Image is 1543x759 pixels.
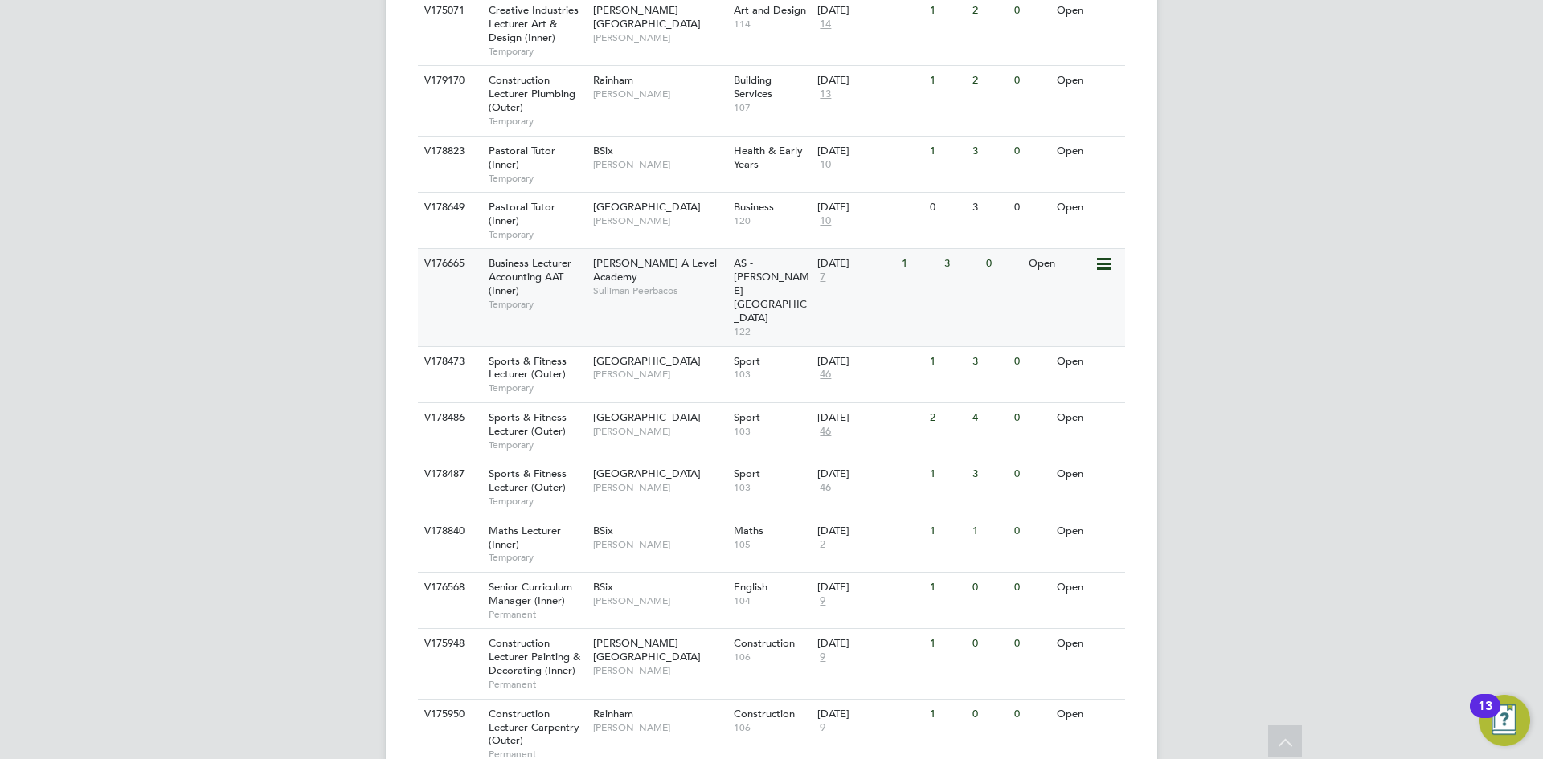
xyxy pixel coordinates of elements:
div: 0 [926,193,968,222]
div: Open [1025,249,1095,279]
div: V178649 [420,193,477,222]
div: 4 [968,403,1010,433]
div: 3 [940,249,982,279]
span: 2 [817,538,828,552]
span: Sport [734,410,760,424]
div: [DATE] [817,257,894,271]
span: [PERSON_NAME] [593,481,726,494]
span: Sports & Fitness Lecturer (Outer) [489,354,567,382]
div: 0 [968,573,1010,602]
div: 2 [926,403,968,433]
span: Rainham [593,707,633,720]
span: Temporary [489,298,585,311]
div: Open [1053,459,1123,489]
span: 104 [734,594,810,607]
span: Construction Lecturer Carpentry (Outer) [489,707,579,748]
div: [DATE] [817,524,922,538]
span: [GEOGRAPHIC_DATA] [593,467,701,480]
div: 0 [1010,137,1052,166]
div: 1 [926,137,968,166]
span: Construction [734,636,795,650]
span: Sports & Fitness Lecturer (Outer) [489,467,567,494]
span: Sport [734,354,760,368]
div: Open [1053,516,1123,546]
span: 10 [817,158,833,172]
span: Temporary [489,551,585,564]
span: Temporary [489,495,585,508]
div: 0 [1010,459,1052,489]
div: 0 [982,249,1024,279]
span: [PERSON_NAME] [593,31,726,44]
div: 0 [1010,193,1052,222]
div: 1 [926,516,968,546]
div: V175948 [420,629,477,659]
div: 3 [968,347,1010,377]
span: [PERSON_NAME] [593,158,726,171]
span: [PERSON_NAME] [593,721,726,734]
div: 1 [926,66,968,96]
div: 1 [898,249,939,279]
div: 1 [926,629,968,659]
span: 10 [817,214,833,228]
div: 1 [968,516,1010,546]
div: [DATE] [817,637,922,651]
span: 103 [734,481,810,494]
span: Temporary [489,439,585,451]
span: AS - [PERSON_NAME][GEOGRAPHIC_DATA] [734,256,809,324]
div: [DATE] [817,145,922,158]
div: [DATE] [817,74,922,88]
div: [DATE] [817,708,922,721]
span: Building Services [734,73,772,100]
span: [GEOGRAPHIC_DATA] [593,410,701,424]
span: 7 [817,271,828,284]
div: 13 [1478,706,1492,727]
span: Construction Lecturer Plumbing (Outer) [489,73,575,114]
span: BSix [593,524,613,537]
span: [PERSON_NAME][GEOGRAPHIC_DATA] [593,636,701,663]
span: 13 [817,88,833,101]
div: 0 [1010,66,1052,96]
div: 3 [968,459,1010,489]
span: [PERSON_NAME] A Level Academy [593,256,717,284]
button: Open Resource Center, 13 new notifications [1479,695,1530,746]
div: [DATE] [817,467,922,481]
span: 106 [734,651,810,663]
div: [DATE] [817,355,922,369]
div: V176665 [420,249,477,279]
span: 105 [734,538,810,551]
span: [PERSON_NAME] [593,88,726,100]
div: 0 [1010,347,1052,377]
span: 103 [734,368,810,381]
div: 0 [968,700,1010,729]
div: [DATE] [817,4,922,18]
span: Pastoral Tutor (Inner) [489,144,555,171]
span: 106 [734,721,810,734]
div: Open [1053,700,1123,729]
div: V179170 [420,66,477,96]
div: 1 [926,347,968,377]
div: V178487 [420,459,477,489]
span: [GEOGRAPHIC_DATA] [593,200,701,214]
div: Open [1053,137,1123,166]
span: Sulliman Peerbacos [593,284,726,297]
div: 1 [926,459,968,489]
span: Temporary [489,45,585,58]
div: [DATE] [817,201,922,214]
div: V178840 [420,516,477,546]
span: Temporary [489,228,585,241]
span: Business [734,200,774,214]
div: 0 [1010,516,1052,546]
span: [GEOGRAPHIC_DATA] [593,354,701,368]
div: Open [1053,66,1123,96]
span: Pastoral Tutor (Inner) [489,200,555,227]
span: Business Lecturer Accounting AAT (Inner) [489,256,571,297]
div: [DATE] [817,411,922,425]
span: 46 [817,425,833,439]
span: [PERSON_NAME] [593,538,726,551]
span: Sport [734,467,760,480]
span: [PERSON_NAME] [593,594,726,607]
span: Construction Lecturer Painting & Decorating (Inner) [489,636,580,677]
span: 120 [734,214,810,227]
div: Open [1053,573,1123,602]
span: Creative Industries Lecturer Art & Design (Inner) [489,3,579,44]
